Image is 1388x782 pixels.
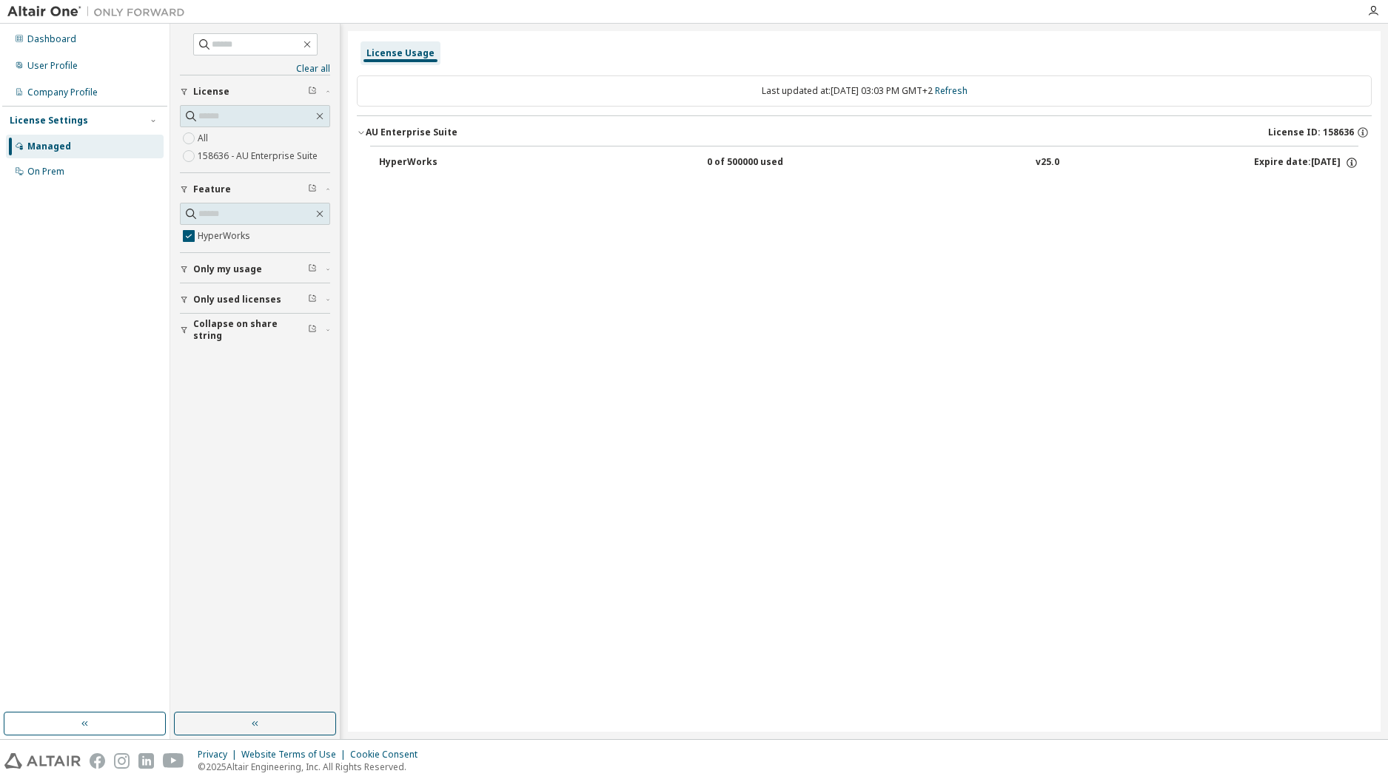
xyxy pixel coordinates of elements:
[180,63,330,75] a: Clear all
[357,75,1372,107] div: Last updated at: [DATE] 03:03 PM GMT+2
[27,60,78,72] div: User Profile
[180,173,330,206] button: Feature
[308,86,317,98] span: Clear filter
[357,116,1372,149] button: AU Enterprise SuiteLicense ID: 158636
[27,33,76,45] div: Dashboard
[198,129,211,147] label: All
[1254,156,1358,169] div: Expire date: [DATE]
[138,753,154,769] img: linkedin.svg
[1036,156,1059,169] div: v25.0
[180,314,330,346] button: Collapse on share string
[198,227,253,245] label: HyperWorks
[308,263,317,275] span: Clear filter
[935,84,968,97] a: Refresh
[193,318,308,342] span: Collapse on share string
[193,263,262,275] span: Only my usage
[1268,127,1354,138] span: License ID: 158636
[379,146,1358,179] button: HyperWorks0 of 500000 usedv25.0Expire date:[DATE]
[193,86,229,98] span: License
[379,156,512,169] div: HyperWorks
[366,127,457,138] div: AU Enterprise Suite
[308,183,317,195] span: Clear filter
[27,141,71,152] div: Managed
[241,749,350,761] div: Website Terms of Use
[163,753,184,769] img: youtube.svg
[198,749,241,761] div: Privacy
[308,324,317,336] span: Clear filter
[90,753,105,769] img: facebook.svg
[27,87,98,98] div: Company Profile
[193,183,231,195] span: Feature
[27,166,64,178] div: On Prem
[180,253,330,286] button: Only my usage
[193,294,281,306] span: Only used licenses
[180,283,330,316] button: Only used licenses
[114,753,130,769] img: instagram.svg
[198,147,321,165] label: 158636 - AU Enterprise Suite
[180,75,330,108] button: License
[350,749,426,761] div: Cookie Consent
[4,753,81,769] img: altair_logo.svg
[7,4,192,19] img: Altair One
[707,156,840,169] div: 0 of 500000 used
[198,761,426,773] p: © 2025 Altair Engineering, Inc. All Rights Reserved.
[308,294,317,306] span: Clear filter
[10,115,88,127] div: License Settings
[366,47,435,59] div: License Usage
